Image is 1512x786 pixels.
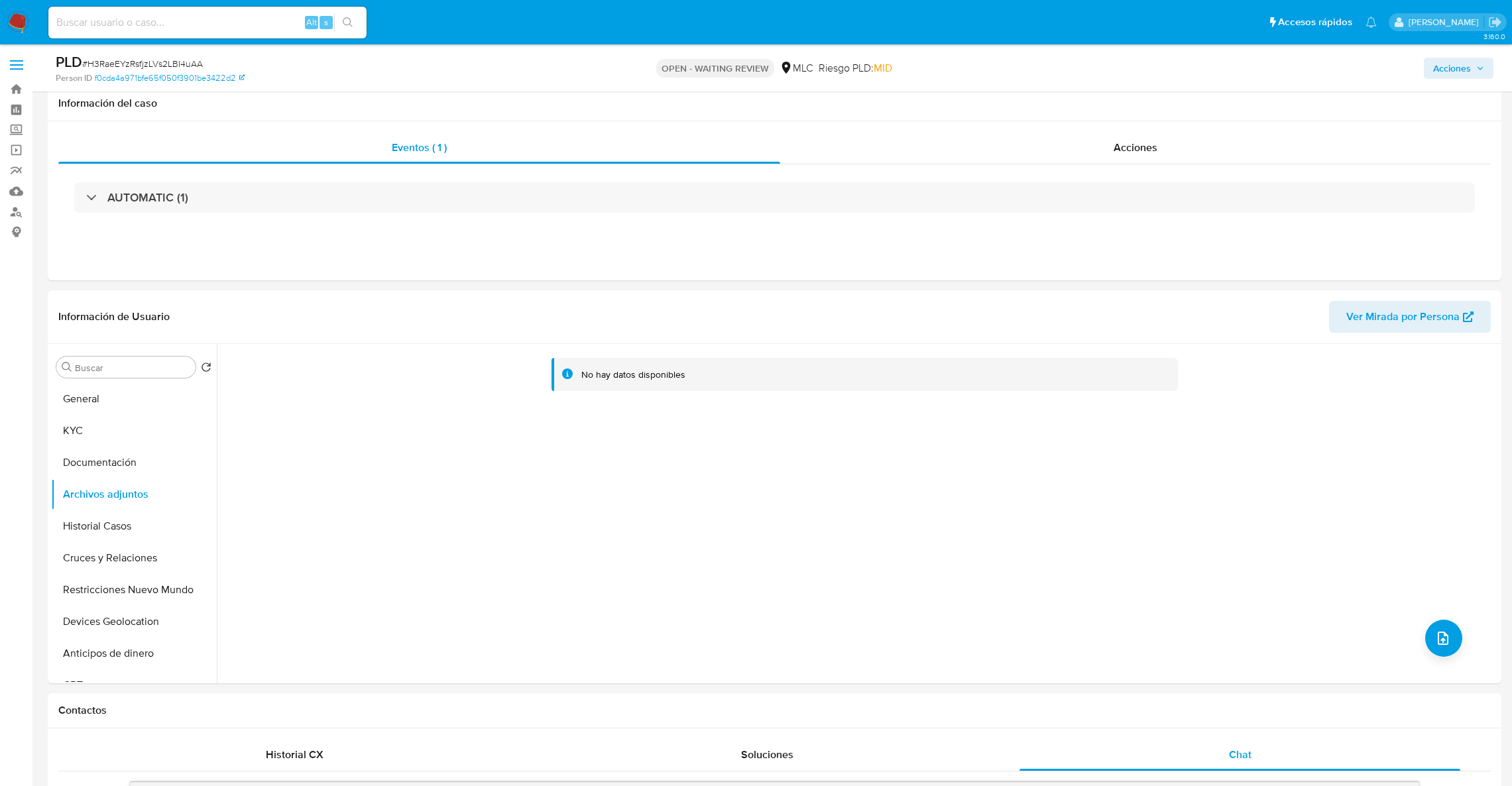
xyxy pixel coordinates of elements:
[51,510,217,542] button: Historial Casos
[75,362,190,374] input: Buscar
[1425,620,1462,657] button: upload-file
[56,72,92,84] b: Person ID
[874,60,892,76] span: MID
[51,415,217,447] button: KYC
[1409,16,1483,28] p: agustina.godoy@mercadolibre.com
[51,574,217,606] button: Restricciones Nuevo Mundo
[58,310,170,323] h1: Información de Usuario
[1366,17,1377,28] a: Notificaciones
[58,704,1491,717] h1: Contactos
[51,606,217,638] button: Devices Geolocation
[51,447,217,478] button: Documentación
[1329,301,1491,333] button: Ver Mirada por Persona
[48,14,367,31] input: Buscar usuario o caso...
[95,72,245,84] a: f0cda4a971bfe65f050f3901be3422d2
[74,182,1475,213] div: AUTOMATIC (1)
[58,97,1491,110] h1: Información del caso
[581,368,685,381] div: No hay datos disponibles
[51,669,217,701] button: CBT
[1278,15,1352,29] span: Accesos rápidos
[780,61,813,76] div: MLC
[82,57,203,70] span: # H3RaeEYzRsfjzLVs2LBI4uAA
[334,13,361,32] button: search-icon
[392,140,447,155] span: Eventos ( 1 )
[51,638,217,669] button: Anticipos de dinero
[324,16,328,28] span: s
[741,747,793,762] span: Soluciones
[656,59,774,78] p: OPEN - WAITING REVIEW
[51,383,217,415] button: General
[1229,747,1251,762] span: Chat
[1114,140,1157,155] span: Acciones
[56,51,82,72] b: PLD
[62,362,72,372] button: Buscar
[51,478,217,510] button: Archivos adjuntos
[1433,58,1471,79] span: Acciones
[819,61,892,76] span: Riesgo PLD:
[1488,15,1502,29] a: Salir
[1424,58,1493,79] button: Acciones
[306,16,317,28] span: Alt
[107,190,188,205] h3: AUTOMATIC (1)
[51,542,217,574] button: Cruces y Relaciones
[1346,301,1460,333] span: Ver Mirada por Persona
[201,362,211,376] button: Volver al orden por defecto
[266,747,323,762] span: Historial CX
